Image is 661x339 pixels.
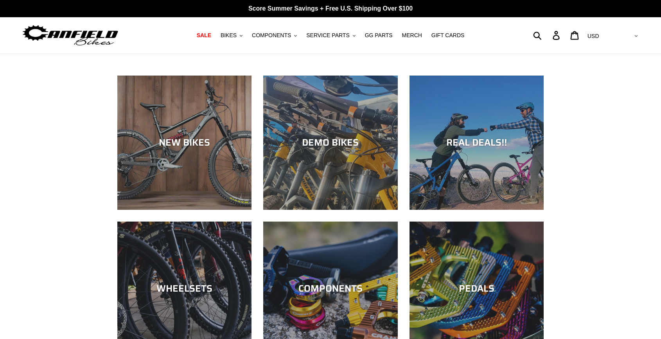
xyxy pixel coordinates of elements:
[22,23,119,48] img: Canfield Bikes
[221,32,237,39] span: BIKES
[427,30,469,41] a: GIFT CARDS
[410,76,544,210] a: REAL DEALS!!
[537,27,557,44] input: Search
[302,30,359,41] button: SERVICE PARTS
[193,30,215,41] a: SALE
[263,137,397,148] div: DEMO BIKES
[117,76,251,210] a: NEW BIKES
[431,32,465,39] span: GIFT CARDS
[263,283,397,294] div: COMPONENTS
[252,32,291,39] span: COMPONENTS
[361,30,397,41] a: GG PARTS
[365,32,393,39] span: GG PARTS
[398,30,426,41] a: MERCH
[197,32,211,39] span: SALE
[306,32,349,39] span: SERVICE PARTS
[117,137,251,148] div: NEW BIKES
[410,137,544,148] div: REAL DEALS!!
[217,30,246,41] button: BIKES
[402,32,422,39] span: MERCH
[410,283,544,294] div: PEDALS
[248,30,301,41] button: COMPONENTS
[117,283,251,294] div: WHEELSETS
[263,76,397,210] a: DEMO BIKES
